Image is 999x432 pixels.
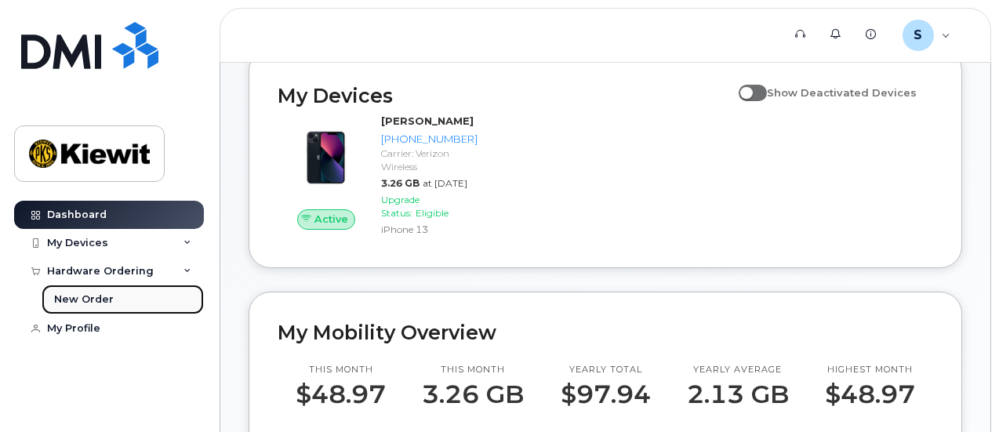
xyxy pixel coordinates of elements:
p: This month [296,364,386,376]
h2: My Devices [278,84,731,107]
span: Active [314,212,348,227]
p: $48.97 [825,380,915,408]
p: Yearly average [687,364,789,376]
p: $48.97 [296,380,386,408]
img: image20231002-3703462-1ig824h.jpeg [290,122,362,194]
p: 2.13 GB [687,380,789,408]
p: $97.94 [561,380,651,408]
div: Sara.Castle [892,20,961,51]
span: at [DATE] [423,177,467,189]
span: Show Deactivated Devices [767,86,917,99]
p: Yearly total [561,364,651,376]
input: Show Deactivated Devices [739,78,751,90]
div: Carrier: Verizon Wireless [381,147,478,173]
span: Eligible [416,207,449,219]
div: iPhone 13 [381,223,478,236]
iframe: Messenger Launcher [931,364,987,420]
div: [PHONE_NUMBER] [381,132,478,147]
span: Upgrade Status: [381,194,420,219]
p: Highest month [825,364,915,376]
a: Active[PERSON_NAME][PHONE_NUMBER]Carrier: Verizon Wireless3.26 GBat [DATE]Upgrade Status:Eligible... [278,114,484,239]
p: 3.26 GB [422,380,524,408]
span: 3.26 GB [381,177,420,189]
h2: My Mobility Overview [278,321,933,344]
span: S [914,26,922,45]
strong: [PERSON_NAME] [381,114,474,127]
p: This month [422,364,524,376]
